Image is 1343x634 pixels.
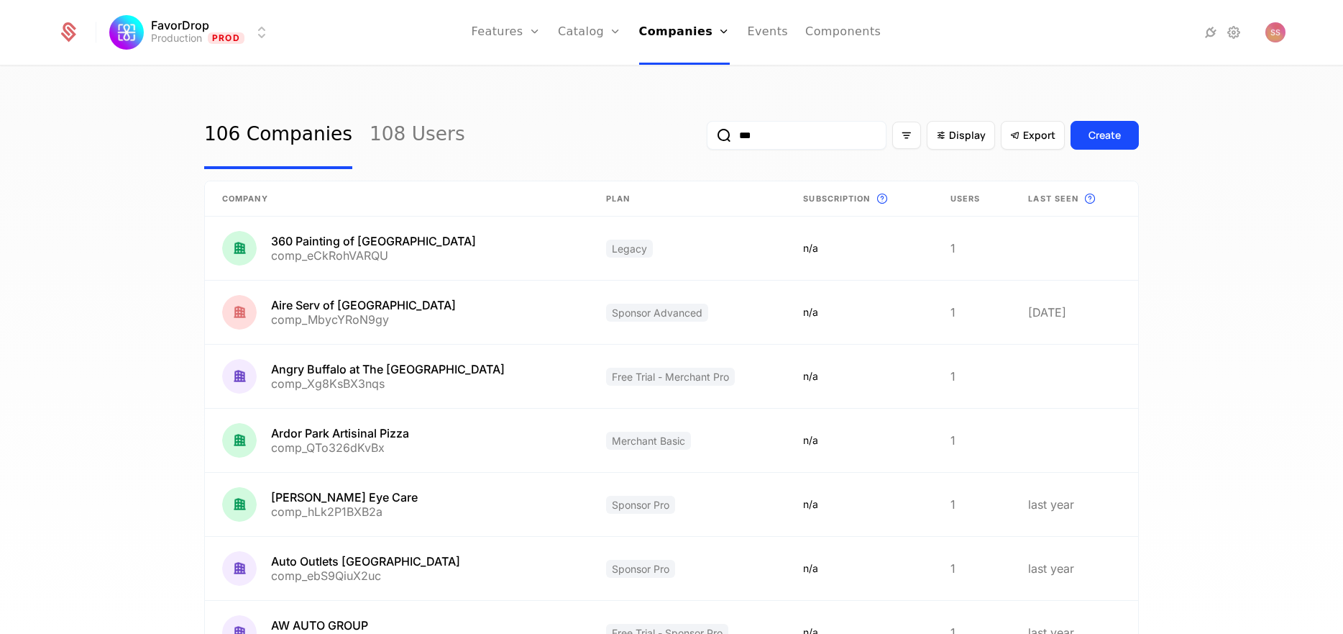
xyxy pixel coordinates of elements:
[1023,128,1055,142] span: Export
[1028,193,1078,205] span: Last seen
[1225,24,1242,41] a: Settings
[1001,121,1065,150] button: Export
[1088,128,1121,142] div: Create
[803,193,870,205] span: Subscription
[114,17,270,48] button: Select environment
[1202,24,1219,41] a: Integrations
[205,181,589,217] th: Company
[151,31,202,45] div: Production
[949,128,986,142] span: Display
[927,121,995,150] button: Display
[208,32,244,44] span: Prod
[109,15,144,50] img: FavorDrop
[151,19,209,31] span: FavorDrop
[933,181,1011,217] th: Users
[370,101,465,169] a: 108 Users
[1265,22,1285,42] img: Sarah Skillen
[892,122,921,149] button: Filter options
[204,101,352,169] a: 106 Companies
[1071,121,1139,150] button: Create
[1265,22,1285,42] button: Open user button
[589,181,787,217] th: Plan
